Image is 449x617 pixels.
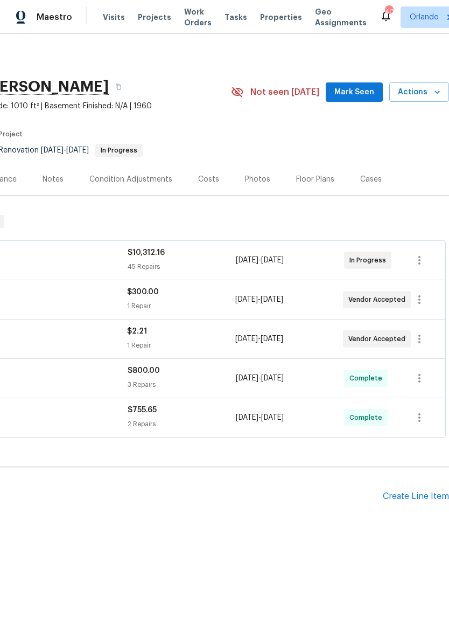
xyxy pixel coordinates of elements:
[127,328,147,335] span: $2.21
[127,340,235,351] div: 1 Repair
[127,288,159,296] span: $300.00
[261,296,283,303] span: [DATE]
[261,414,284,421] span: [DATE]
[37,12,72,23] span: Maestro
[261,256,284,264] span: [DATE]
[128,379,236,390] div: 3 Repairs
[245,174,270,185] div: Photos
[109,77,128,96] button: Copy Address
[236,255,284,266] span: -
[41,147,64,154] span: [DATE]
[128,367,160,375] span: $800.00
[224,13,247,21] span: Tasks
[236,256,258,264] span: [DATE]
[389,82,449,102] button: Actions
[315,6,367,28] span: Geo Assignments
[296,174,334,185] div: Floor Plans
[261,335,283,343] span: [DATE]
[235,294,283,305] span: -
[128,261,236,272] div: 45 Repairs
[127,301,235,311] div: 1 Repair
[334,86,374,99] span: Mark Seen
[235,335,258,343] span: [DATE]
[66,147,89,154] span: [DATE]
[236,373,284,384] span: -
[261,375,284,382] span: [DATE]
[326,82,383,102] button: Mark Seen
[236,412,284,423] span: -
[348,294,410,305] span: Vendor Accepted
[236,414,258,421] span: [DATE]
[235,296,258,303] span: [DATE]
[398,86,440,99] span: Actions
[383,491,449,502] div: Create Line Item
[349,412,387,423] span: Complete
[138,12,171,23] span: Projects
[385,6,392,17] div: 40
[184,6,212,28] span: Work Orders
[96,147,142,154] span: In Progress
[128,249,165,256] span: $10,312.16
[198,174,219,185] div: Costs
[128,419,236,429] div: 2 Repairs
[236,375,258,382] span: [DATE]
[348,334,410,344] span: Vendor Accepted
[41,147,89,154] span: -
[349,373,387,384] span: Complete
[128,406,157,414] span: $755.65
[43,174,64,185] div: Notes
[260,12,302,23] span: Properties
[89,174,172,185] div: Condition Adjustments
[360,174,382,185] div: Cases
[103,12,125,23] span: Visits
[349,255,390,266] span: In Progress
[410,12,439,23] span: Orlando
[235,334,283,344] span: -
[250,87,319,98] span: Not seen [DATE]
